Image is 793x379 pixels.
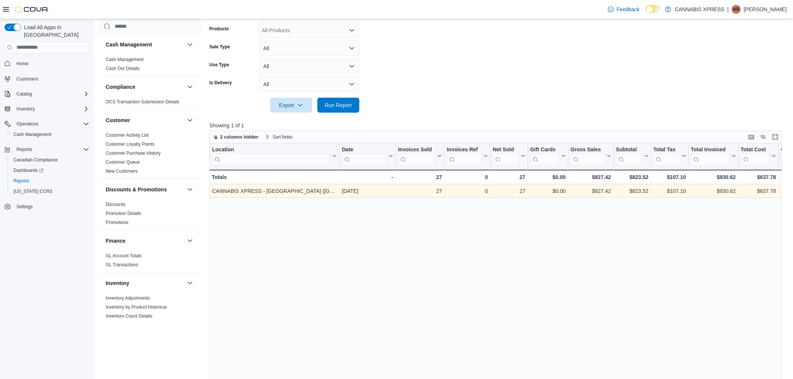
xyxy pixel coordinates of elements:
[106,159,140,165] span: Customer Queue
[106,66,140,71] a: Cash Out Details
[342,146,387,165] div: Date
[493,173,525,182] div: 27
[100,251,200,272] div: Finance
[273,134,293,140] span: Sort fields
[570,187,611,195] div: $827.42
[493,187,525,195] div: 27
[691,173,736,182] div: $930.62
[262,133,296,142] button: Sort fields
[106,98,180,104] span: OCS Transaction Submission Details
[220,134,259,140] span: 2 columns hidden
[530,146,560,153] div: Gift Cards
[447,146,482,153] div: Invoices Ref
[100,130,200,178] div: Customer
[106,237,184,244] button: Finance
[493,146,525,165] button: Net Sold
[209,26,229,32] label: Products
[616,146,648,165] button: Subtotal
[7,176,92,186] button: Reports
[106,83,184,90] button: Compliance
[212,187,337,195] div: CANNABIS XPRESS - [GEOGRAPHIC_DATA] ([GEOGRAPHIC_DATA])
[447,146,488,165] button: Invoices Ref
[16,61,28,67] span: Home
[530,146,560,165] div: Gift Card Sales
[275,98,308,113] span: Export
[106,132,149,137] a: Customer Activity List
[10,176,32,185] a: Reports
[7,165,92,176] a: Dashboards
[259,59,359,74] button: All
[209,62,229,68] label: Use Type
[106,253,142,258] a: GL Account Totals
[771,133,780,142] button: Enter fullscreen
[493,146,519,153] div: Net Sold
[616,146,642,153] div: Subtotal
[16,76,38,82] span: Customers
[741,146,770,153] div: Total Cost
[741,146,776,165] button: Total Cost
[7,186,92,197] button: [US_STATE] CCRS
[13,178,29,184] span: Reports
[7,155,92,165] button: Canadian Compliance
[259,77,359,92] button: All
[349,27,355,33] button: Open list of options
[13,188,52,194] span: [US_STATE] CCRS
[10,187,89,196] span: Washington CCRS
[342,173,393,182] div: -
[741,173,776,182] div: $637.78
[106,57,144,62] a: Cash Management
[616,187,648,195] div: $823.52
[106,40,184,48] button: Cash Management
[1,89,92,99] button: Catalog
[13,157,58,163] span: Canadian Compliance
[106,201,126,207] a: Discounts
[13,59,31,68] a: Home
[212,146,331,165] div: Location
[732,5,741,14] div: Maggie Baillargeon
[186,185,195,194] button: Discounts & Promotions
[209,44,230,50] label: Sale Type
[209,122,788,129] p: Showing 1 of 1
[106,185,184,193] button: Discounts & Promotions
[675,5,724,14] p: CANNABIS XPRESS
[186,82,195,91] button: Compliance
[691,146,736,165] button: Total Invoiced
[605,2,643,17] a: Feedback
[398,146,436,165] div: Invoices Sold
[398,173,442,182] div: 27
[10,155,89,164] span: Canadian Compliance
[212,146,331,153] div: Location
[530,187,566,195] div: $0.00
[570,146,605,153] div: Gross Sales
[13,59,89,68] span: Home
[1,201,92,212] button: Settings
[16,91,32,97] span: Catalog
[10,166,46,175] a: Dashboards
[106,252,142,258] span: GL Account Totals
[398,187,442,195] div: 27
[106,210,141,216] a: Promotion Details
[10,130,54,139] a: Cash Management
[106,261,138,267] span: GL Transactions
[106,150,161,155] a: Customer Purchase History
[1,73,92,84] button: Customers
[741,187,776,195] div: $637.78
[530,173,566,182] div: $0.00
[447,187,488,195] div: 0
[16,204,33,210] span: Settings
[398,146,436,153] div: Invoices Sold
[616,146,642,165] div: Subtotal
[13,167,43,173] span: Dashboards
[212,173,337,182] div: Totals
[100,97,200,109] div: Compliance
[106,313,153,318] a: Inventory Count Details
[106,210,141,216] span: Promotion Details
[106,56,144,62] span: Cash Management
[325,101,352,109] span: Run Report
[10,130,89,139] span: Cash Management
[1,104,92,114] button: Inventory
[570,173,611,182] div: $827.42
[16,106,35,112] span: Inventory
[106,168,138,173] a: New Customers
